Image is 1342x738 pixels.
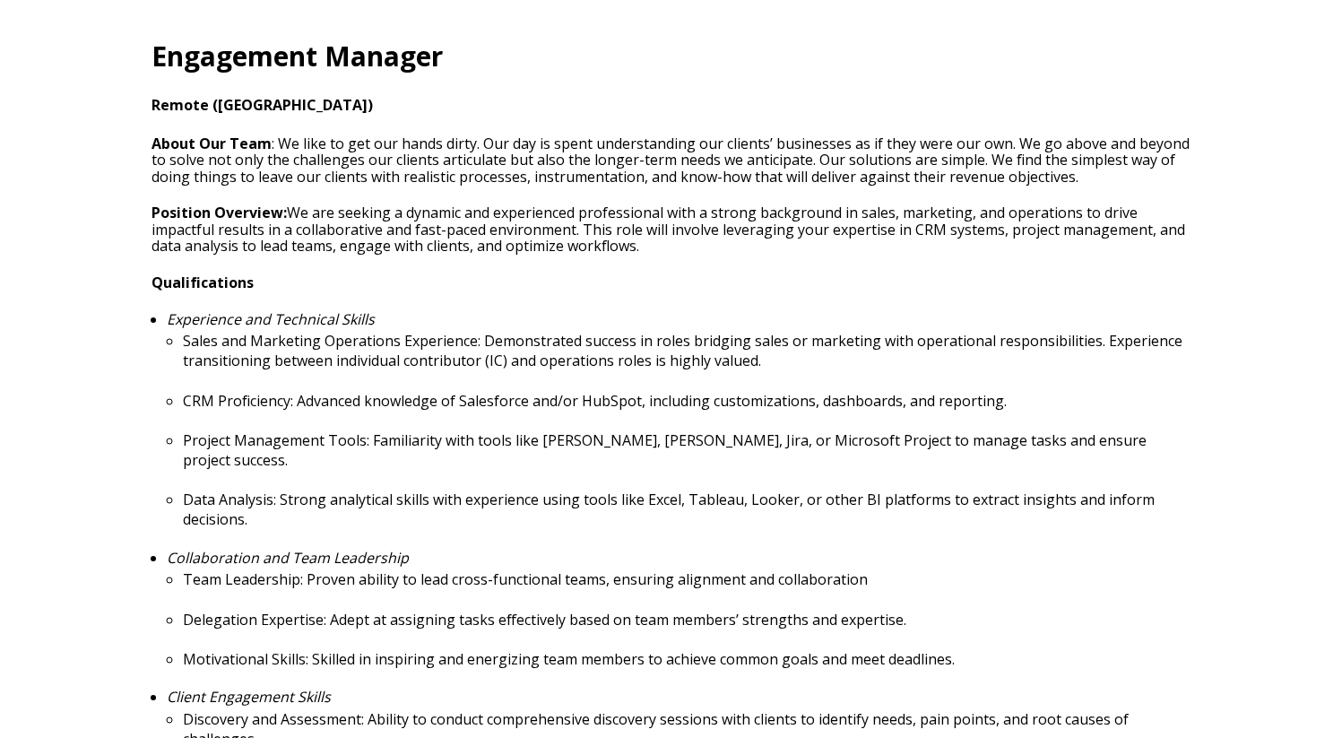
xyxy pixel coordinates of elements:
strong: About Our Team [152,134,272,153]
p: Team Leadership: Proven ability to lead cross-functional teams, ensuring alignment and collaboration [183,569,1191,589]
em: Client Engagement Skills [167,687,331,707]
p: Project Management Tools: Familiarity with tools like [PERSON_NAME], [PERSON_NAME], Jira, or Micr... [183,430,1191,470]
em: Experience and Technical Skills [167,309,375,329]
p: Data Analysis: Strong analytical skills with experience using tools like Excel, Tableau, Looker, ... [183,490,1191,529]
p: CRM Proficiency: Advanced knowledge of Salesforce and/or HubSpot, including customizations, dashb... [183,391,1191,411]
h3: : We like to get our hands dirty. Our day is spent understanding our clients’ businesses as if th... [152,135,1191,185]
p: Sales and Marketing Operations Experience: Demonstrated success in roles bridging sales or market... [183,331,1191,370]
p: Delegation Expertise: Adept at assigning tasks effectively based on team members’ strengths and e... [183,610,1191,629]
strong: Position Overview: [152,203,287,222]
h2: Engagement Manager [152,38,1191,75]
p: Motivational Skills: Skilled in inspiring and energizing team members to achieve common goals and... [183,649,1191,669]
strong: Remote ([GEOGRAPHIC_DATA]) [152,95,373,115]
em: Collaboration and Team Leadership [167,548,409,568]
p: We are seeking a dynamic and experienced professional with a strong background in sales, marketin... [152,204,1191,254]
strong: Qualifications [152,273,254,292]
